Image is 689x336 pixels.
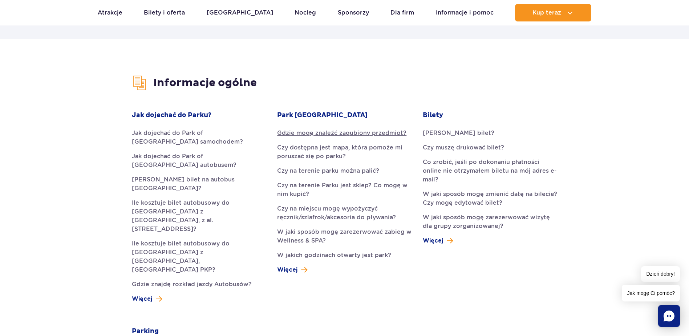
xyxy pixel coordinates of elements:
strong: Park [GEOGRAPHIC_DATA] [277,111,368,120]
a: Czy na terenie Parku jest sklep? Co mogę w nim kupić? [277,181,412,199]
a: Sponsorzy [338,4,369,21]
a: Nocleg [295,4,316,21]
a: Ile kosztuje bilet autobusowy do [GEOGRAPHIC_DATA] z [GEOGRAPHIC_DATA], z al. [STREET_ADDRESS]? [132,199,266,233]
a: Jak dojechać do Park of [GEOGRAPHIC_DATA] samochodem? [132,129,266,146]
a: Co zrobić, jeśli po dokonaniu płatności online nie otrzymałem biletu na mój adres e-mail? [423,158,557,184]
a: W jakich godzinach otwarty jest park? [277,251,412,260]
a: Jak dojechać do Park of [GEOGRAPHIC_DATA] autobusem? [132,152,266,169]
a: Więcej [277,265,307,274]
a: Dla firm [390,4,414,21]
a: Więcej [423,236,453,245]
a: W jaki sposób mogę zarezerwować wizytę dla grupy zorganizowanej? [423,213,557,231]
a: [PERSON_NAME] bilet? [423,129,557,137]
strong: Parking [132,327,159,336]
a: Gdzie mogę znaleźć zagubiony przedmiot? [277,129,412,137]
a: Czy na miejscu mogę wypożyczyć ręcznik/szlafrok/akcesoria do pływania? [277,204,412,222]
span: Więcej [423,236,443,245]
span: Więcej [132,295,152,303]
button: Kup teraz [515,4,591,21]
strong: Jak dojechać do Parku? [132,111,211,120]
a: Czy na terenie parku można palić? [277,167,412,175]
a: Czy muszę drukować bilet? [423,143,557,152]
a: W jaki sposób mogę zmienić datę na bilecie? Czy mogę edytować bilet? [423,190,557,207]
a: [GEOGRAPHIC_DATA] [207,4,273,21]
a: Ile kosztuje bilet autobusowy do [GEOGRAPHIC_DATA] z [GEOGRAPHIC_DATA], [GEOGRAPHIC_DATA] PKP? [132,239,266,274]
a: Informacje i pomoc [436,4,494,21]
a: W jaki sposób mogę zarezerwować zabieg w Wellness & SPA? [277,228,412,245]
a: [PERSON_NAME] bilet na autobus [GEOGRAPHIC_DATA]? [132,175,266,193]
span: Więcej [277,265,297,274]
span: Jak mogę Ci pomóc? [622,285,680,301]
a: Czy dostępna jest mapa, która pomoże mi poruszać się po parku? [277,143,412,161]
a: Bilety i oferta [144,4,185,21]
span: Dzień dobry! [641,266,680,282]
div: Chat [658,305,680,327]
strong: Bilety [423,111,443,120]
h3: Informacje ogólne [132,75,557,91]
a: Gdzie znajdę rozkład jazdy Autobusów? [132,280,266,289]
a: Więcej [132,295,162,303]
a: Atrakcje [98,4,122,21]
span: Kup teraz [532,9,561,16]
